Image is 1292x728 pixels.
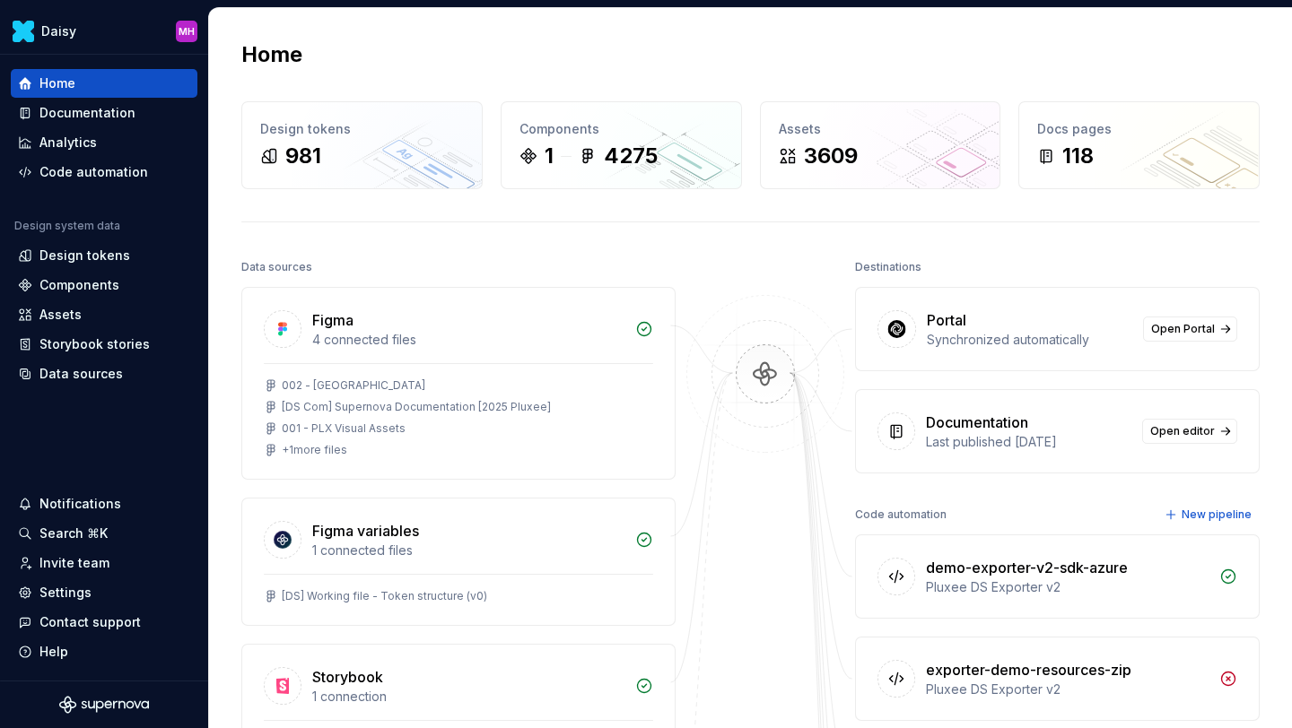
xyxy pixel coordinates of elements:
[855,502,947,527] div: Code automation
[1150,424,1215,438] span: Open editor
[39,104,135,122] div: Documentation
[39,495,121,513] div: Notifications
[11,578,197,607] a: Settings
[39,524,108,542] div: Search ⌘K
[1018,101,1260,189] a: Docs pages118
[11,99,197,127] a: Documentation
[39,134,97,152] div: Analytics
[260,120,464,138] div: Design tokens
[59,696,149,714] svg: Supernova Logo
[519,120,723,138] div: Components
[312,542,624,559] div: 1 connected files
[1142,419,1237,444] a: Open editor
[282,443,347,457] div: + 1 more files
[282,421,406,436] div: 001 - PLX Visual Assets
[11,330,197,359] a: Storybook stories
[1062,142,1094,170] div: 118
[545,142,554,170] div: 1
[39,613,141,631] div: Contact support
[39,554,109,572] div: Invite team
[312,688,624,706] div: 1 connection
[282,378,425,393] div: 002 - [GEOGRAPHIC_DATA]
[312,520,419,542] div: Figma variables
[1151,322,1215,336] span: Open Portal
[11,158,197,186] a: Code automation
[927,309,966,331] div: Portal
[11,637,197,666] button: Help
[241,498,676,626] a: Figma variables1 connected files[DS] Working file - Token structure (v0)
[312,309,354,331] div: Figma
[241,255,312,280] div: Data sources
[779,120,982,138] div: Assets
[1159,502,1260,527] button: New pipeline
[241,40,302,69] h2: Home
[179,24,195,39] div: MH
[285,142,321,170] div: 981
[926,659,1131,680] div: exporter-demo-resources-zip
[926,578,1209,596] div: Pluxee DS Exporter v2
[11,549,197,577] a: Invite team
[855,255,921,280] div: Destinations
[14,219,120,233] div: Design system data
[11,241,197,270] a: Design tokens
[241,101,483,189] a: Design tokens981
[241,287,676,480] a: Figma4 connected files002 - [GEOGRAPHIC_DATA][DS Com] Supernova Documentation [2025 Pluxee]001 - ...
[11,608,197,637] button: Contact support
[312,331,624,349] div: 4 connected files
[926,680,1209,698] div: Pluxee DS Exporter v2
[4,12,205,50] button: DaisyMH
[1182,507,1252,522] span: New pipeline
[39,247,130,264] div: Design tokens
[41,22,76,40] div: Daisy
[1037,120,1241,138] div: Docs pages
[39,74,75,92] div: Home
[39,584,92,602] div: Settings
[282,589,487,603] div: [DS] Working file - Token structure (v0)
[926,433,1131,451] div: Last published [DATE]
[11,128,197,157] a: Analytics
[804,142,858,170] div: 3609
[312,666,383,688] div: Storybook
[11,69,197,98] a: Home
[11,300,197,329] a: Assets
[926,557,1128,578] div: demo-exporter-v2-sdk-azure
[13,21,34,42] img: 8442b5b3-d95e-456d-8131-d61e917d6403.png
[760,101,1001,189] a: Assets3609
[39,276,119,294] div: Components
[1143,316,1237,342] a: Open Portal
[11,490,197,518] button: Notifications
[39,306,82,324] div: Assets
[39,365,123,383] div: Data sources
[501,101,742,189] a: Components14275
[926,412,1028,433] div: Documentation
[282,400,551,414] div: [DS Com] Supernova Documentation [2025 Pluxee]
[11,360,197,388] a: Data sources
[927,331,1132,349] div: Synchronized automatically
[39,335,150,353] div: Storybook stories
[39,643,68,661] div: Help
[11,271,197,299] a: Components
[11,519,197,548] button: Search ⌘K
[604,142,658,170] div: 4275
[39,163,148,181] div: Code automation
